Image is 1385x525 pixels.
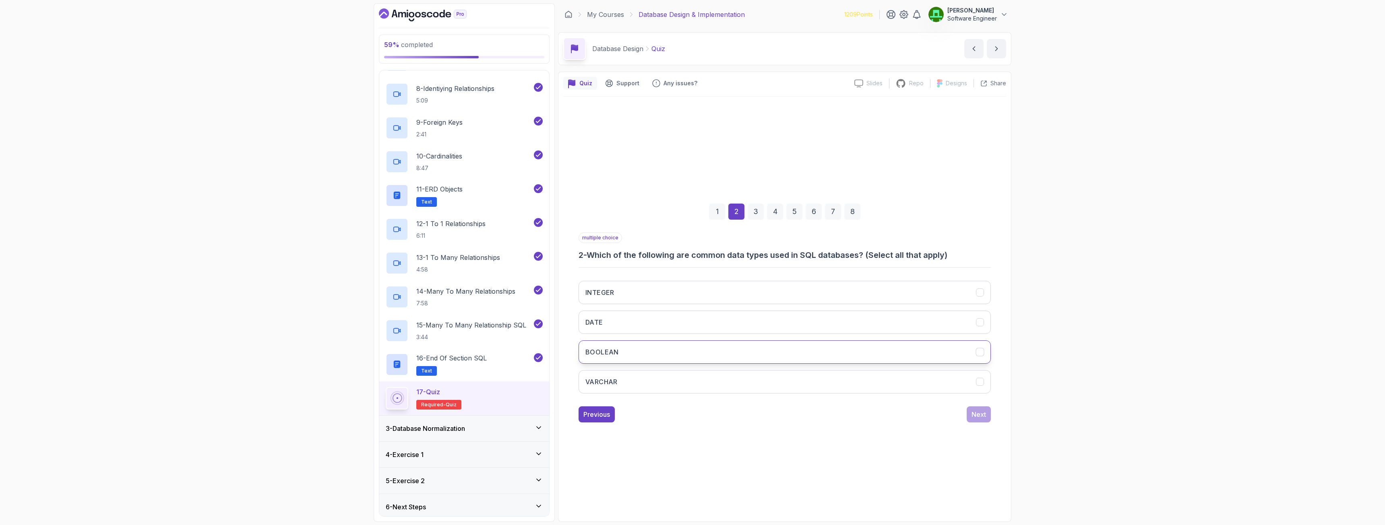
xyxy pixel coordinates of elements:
[421,401,446,408] span: Required-
[664,79,697,87] p: Any issues?
[709,204,725,220] div: 1
[416,84,494,93] p: 8 - Identiying Relationships
[946,79,967,87] p: Designs
[421,199,432,205] span: Text
[416,151,462,161] p: 10 - Cardinalities
[416,333,526,341] p: 3:44
[579,249,991,261] h3: 2 - Which of the following are common data types used in SQL databases? (Select all that apply)
[416,117,463,127] p: 9 - Foreign Keys
[386,218,543,241] button: 12-1 To 1 Relationships6:11
[748,204,764,220] div: 3
[585,377,618,387] h3: VARCHAR
[386,319,543,342] button: 15-Many To Many Relationship SQL3:44
[384,41,433,49] span: completed
[379,468,549,494] button: 5-Exercise 2
[728,204,744,220] div: 2
[579,233,622,243] p: multiple choice
[651,44,665,54] p: Quiz
[386,184,543,207] button: 11-ERD ObjectsText
[947,6,997,14] p: [PERSON_NAME]
[579,311,991,334] button: DATE
[592,44,643,54] p: Database Design
[579,281,991,304] button: INTEGER
[806,204,822,220] div: 6
[379,494,549,520] button: 6-Next Steps
[416,253,500,262] p: 13 - 1 To Many Relationships
[825,204,841,220] div: 7
[416,232,486,240] p: 6:11
[384,41,399,49] span: 59 %
[972,410,986,419] div: Next
[416,387,440,397] p: 17 - Quiz
[386,117,543,139] button: 9-Foreign Keys2:41
[964,39,984,58] button: previous content
[386,83,543,105] button: 8-Identiying Relationships5:09
[416,164,462,172] p: 8:47
[947,14,997,23] p: Software Engineer
[386,286,543,308] button: 14-Many To Many Relationships7:58
[416,97,494,105] p: 5:09
[386,150,543,173] button: 10-Cardinalities8:47
[579,406,615,422] button: Previous
[563,77,597,90] button: quiz button
[379,416,549,441] button: 3-Database Normalization
[416,219,486,229] p: 12 - 1 To 1 Relationships
[587,10,624,19] a: My Courses
[446,401,457,408] span: quiz
[585,288,614,297] h3: INTEGER
[379,8,485,21] a: Dashboard
[967,406,991,422] button: Next
[564,10,573,19] a: Dashboard
[786,204,802,220] div: 5
[583,410,610,419] div: Previous
[974,79,1006,87] button: Share
[647,77,702,90] button: Feedback button
[990,79,1006,87] p: Share
[866,79,883,87] p: Slides
[416,299,515,307] p: 7:58
[600,77,644,90] button: Support button
[767,204,783,220] div: 4
[386,353,543,376] button: 16-End Of Section SQLText
[579,370,991,393] button: VARCHAR
[416,320,526,330] p: 15 - Many To Many Relationship SQL
[844,204,860,220] div: 8
[386,476,425,486] h3: 5 - Exercise 2
[987,39,1006,58] button: next content
[616,79,639,87] p: Support
[416,286,515,296] p: 14 - Many To Many Relationships
[386,387,543,410] button: 17-QuizRequired-quiz
[928,6,1008,23] button: user profile image[PERSON_NAME]Software Engineer
[639,10,745,19] p: Database Design & Implementation
[386,502,426,512] h3: 6 - Next Steps
[928,7,944,22] img: user profile image
[421,368,432,374] span: Text
[585,317,603,327] h3: DATE
[579,79,592,87] p: Quiz
[844,10,873,19] p: 1209 Points
[386,424,465,433] h3: 3 - Database Normalization
[909,79,924,87] p: Repo
[585,347,619,357] h3: BOOLEAN
[416,353,487,363] p: 16 - End Of Section SQL
[416,184,463,194] p: 11 - ERD Objects
[579,340,991,364] button: BOOLEAN
[379,442,549,467] button: 4-Exercise 1
[416,130,463,138] p: 2:41
[416,266,500,274] p: 4:58
[386,252,543,274] button: 13-1 To Many Relationships4:58
[386,450,424,459] h3: 4 - Exercise 1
